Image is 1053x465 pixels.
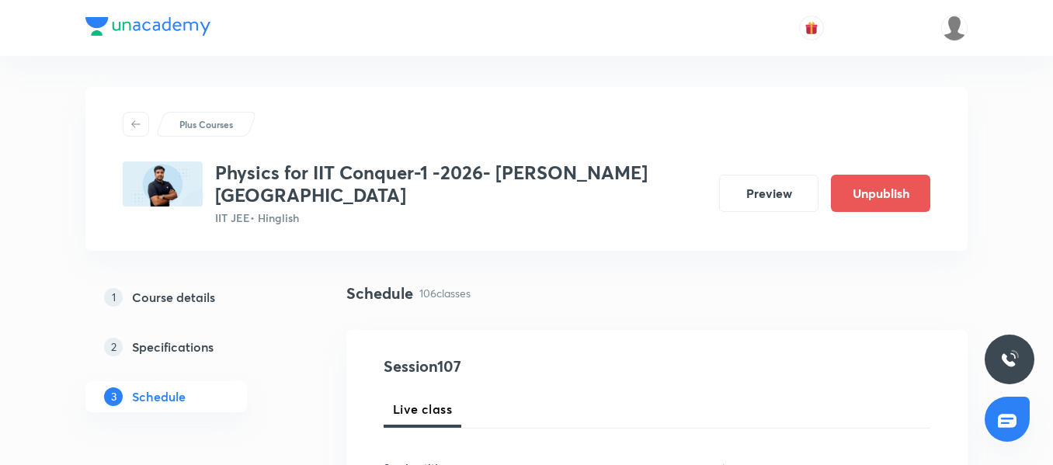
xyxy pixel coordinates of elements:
[799,16,824,40] button: avatar
[215,161,707,206] h3: Physics for IIT Conquer-1 -2026- [PERSON_NAME][GEOGRAPHIC_DATA]
[346,282,413,305] h4: Schedule
[104,338,123,356] p: 2
[393,400,452,418] span: Live class
[123,161,203,206] img: D5617485-9D3E-4E17-ABC8-BAF6666C1A77_plus.png
[215,210,707,226] p: IIT JEE • Hinglish
[941,15,968,41] img: Gopal Kumar
[1000,350,1019,369] img: ttu
[85,17,210,40] a: Company Logo
[719,175,818,212] button: Preview
[104,387,123,406] p: 3
[831,175,930,212] button: Unpublish
[85,331,297,363] a: 2Specifications
[384,355,667,378] h4: Session 107
[132,387,186,406] h5: Schedule
[179,117,233,131] p: Plus Courses
[104,288,123,307] p: 1
[85,17,210,36] img: Company Logo
[132,338,214,356] h5: Specifications
[419,285,471,301] p: 106 classes
[85,282,297,313] a: 1Course details
[805,21,818,35] img: avatar
[132,288,215,307] h5: Course details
